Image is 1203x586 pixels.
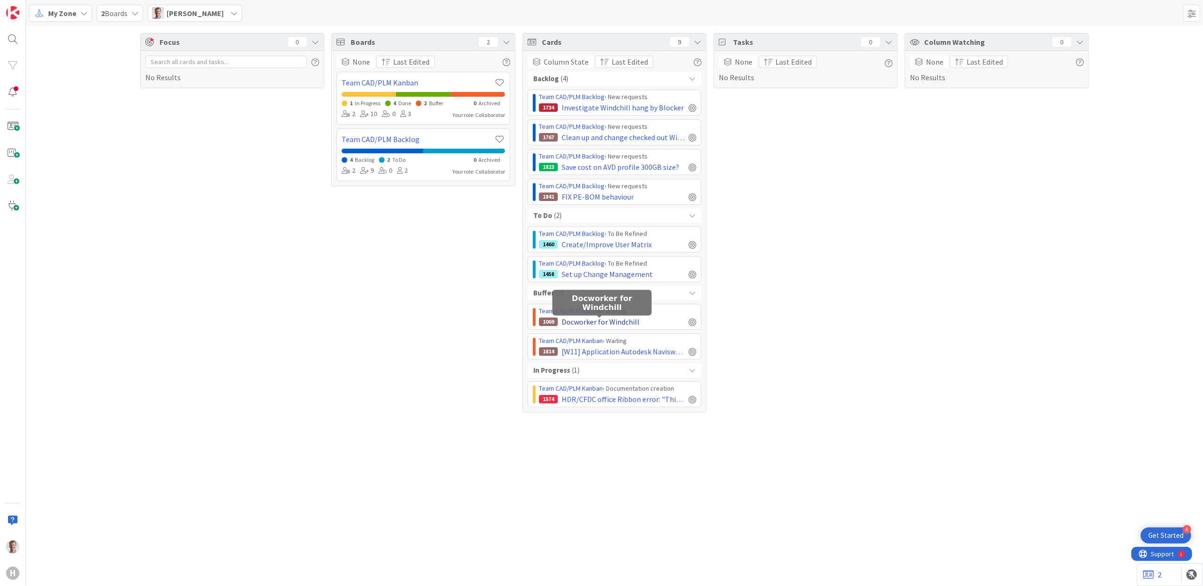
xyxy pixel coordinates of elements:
[167,8,224,19] span: [PERSON_NAME]
[539,318,558,326] div: 1069
[544,56,589,67] span: Column State
[398,100,411,107] span: Done
[562,239,652,250] span: Create/Improve User Matrix
[360,109,377,119] div: 10
[1148,531,1184,540] div: Get Started
[453,111,505,119] div: Your role: Collaborator
[539,307,603,315] a: Team CAD/PLM Kanban
[533,365,570,376] b: In Progress
[562,393,685,405] span: HDR/CFDC office Ribbon error: "This project is not available in HDR. Please contact the administr...
[382,109,395,119] div: 0
[424,100,427,107] span: 2
[759,56,817,68] button: Last Edited
[612,56,648,67] span: Last Edited
[967,56,1003,67] span: Last Edited
[533,74,559,84] b: Backlog
[556,288,564,299] span: ( 2 )
[539,270,558,278] div: 1458
[473,156,476,163] span: 0
[453,167,505,176] div: Your role: Collaborator
[539,395,558,403] div: 1574
[429,100,443,107] span: Buffer
[48,8,76,19] span: My Zone
[719,56,892,83] div: No Results
[539,163,558,171] div: 1823
[539,384,696,393] div: › Documentation creation
[539,229,605,238] a: Team CAD/PLM Backlog
[561,74,568,84] span: ( 4 )
[355,156,374,163] span: Backlog
[539,259,696,268] div: › To Be Refined
[152,7,164,19] img: BO
[539,92,696,102] div: › New requests
[539,347,558,356] div: 1814
[670,37,689,47] div: 9
[101,8,127,19] span: Boards
[539,384,603,393] a: Team CAD/PLM Kanban
[342,109,355,119] div: 2
[101,8,105,18] b: 2
[479,100,500,107] span: Archived
[6,567,19,580] div: H
[542,36,665,48] span: Cards
[539,229,696,239] div: › To Be Refined
[539,182,605,190] a: Team CAD/PLM Backlog
[1143,569,1161,580] a: 2
[539,336,603,345] a: Team CAD/PLM Kanban
[342,134,494,145] a: Team CAD/PLM Backlog
[539,259,605,268] a: Team CAD/PLM Backlog
[562,132,685,143] span: Clean up and change checked out Windchill files
[562,102,684,113] span: Investigate Windchill hang by Blocker
[539,181,696,191] div: › New requests
[539,240,558,249] div: 1460
[479,156,500,163] span: Archived
[387,156,390,163] span: 2
[924,36,1048,48] span: Column Watching
[533,288,554,299] b: Buffer
[562,191,634,202] span: FIX PE-BOM behaviour
[393,100,396,107] span: 4
[539,152,605,160] a: Team CAD/PLM Backlog
[355,100,380,107] span: In Progress
[556,293,648,311] h5: Docworker for Windchill
[351,36,474,48] span: Boards
[400,109,411,119] div: 3
[733,36,857,48] span: Tasks
[595,56,653,68] button: Last Edited
[539,92,605,101] a: Team CAD/PLM Backlog
[342,166,355,176] div: 2
[350,156,353,163] span: 4
[562,316,639,327] span: Docworker for Windchill
[539,336,696,346] div: › Waiting
[1141,527,1191,544] div: Open Get Started checklist, remaining modules: 4
[539,122,605,131] a: Team CAD/PLM Backlog
[473,100,476,107] span: 0
[910,56,1084,83] div: No Results
[539,151,696,161] div: › New requests
[360,166,374,176] div: 9
[539,122,696,132] div: › New requests
[145,56,307,68] input: Search all cards and tasks...
[6,540,19,553] img: BO
[775,56,812,67] span: Last Edited
[49,4,51,11] div: 1
[562,346,685,357] span: [W11] Application Autodesk Navisworks 2020 -- added to 2504 list
[861,37,880,47] div: 0
[533,210,552,221] b: To Do
[393,56,429,67] span: Last Edited
[735,56,752,67] span: None
[926,56,943,67] span: None
[6,6,19,19] img: Visit kanbanzone.com
[353,56,370,67] span: None
[20,1,43,13] span: Support
[1183,525,1191,534] div: 4
[1052,37,1071,47] div: 0
[145,56,319,83] div: No Results
[539,133,558,142] div: 1767
[379,166,392,176] div: 0
[539,103,558,112] div: 1734
[572,365,580,376] span: ( 1 )
[554,210,562,221] span: ( 2 )
[479,37,498,47] div: 2
[950,56,1008,68] button: Last Edited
